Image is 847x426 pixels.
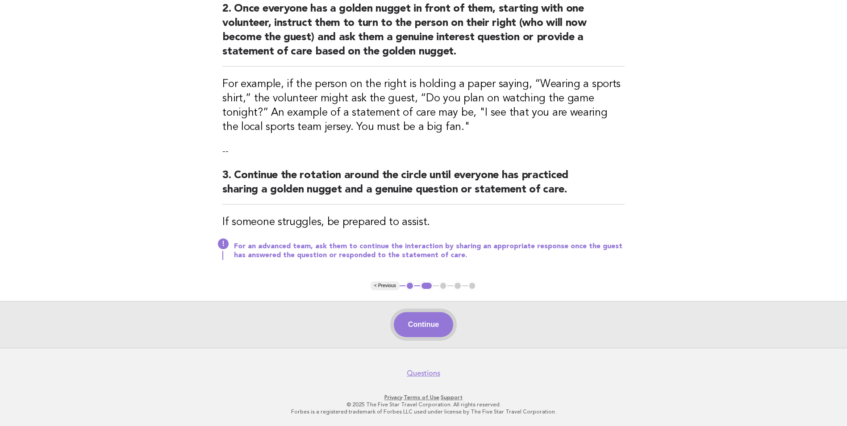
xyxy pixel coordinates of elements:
[222,168,625,205] h2: 3. Continue the rotation around the circle until everyone has practiced sharing a golden nugget a...
[222,215,625,230] h3: If someone struggles, be prepared to assist.
[222,145,625,158] p: --
[222,2,625,67] h2: 2. Once everyone has a golden nugget in front of them, starting with one volunteer, instruct them...
[150,394,697,401] p: · ·
[404,394,439,401] a: Terms of Use
[441,394,463,401] a: Support
[222,77,625,134] h3: For example, if the person on the right is holding a paper saying, “Wearing a sports shirt,” the ...
[371,281,400,290] button: < Previous
[405,281,414,290] button: 1
[407,369,440,378] a: Questions
[394,312,453,337] button: Continue
[150,408,697,415] p: Forbes is a registered trademark of Forbes LLC used under license by The Five Star Travel Corpora...
[150,401,697,408] p: © 2025 The Five Star Travel Corporation. All rights reserved.
[234,242,625,260] p: For an advanced team, ask them to continue the interaction by sharing an appropriate response onc...
[384,394,402,401] a: Privacy
[420,281,433,290] button: 2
